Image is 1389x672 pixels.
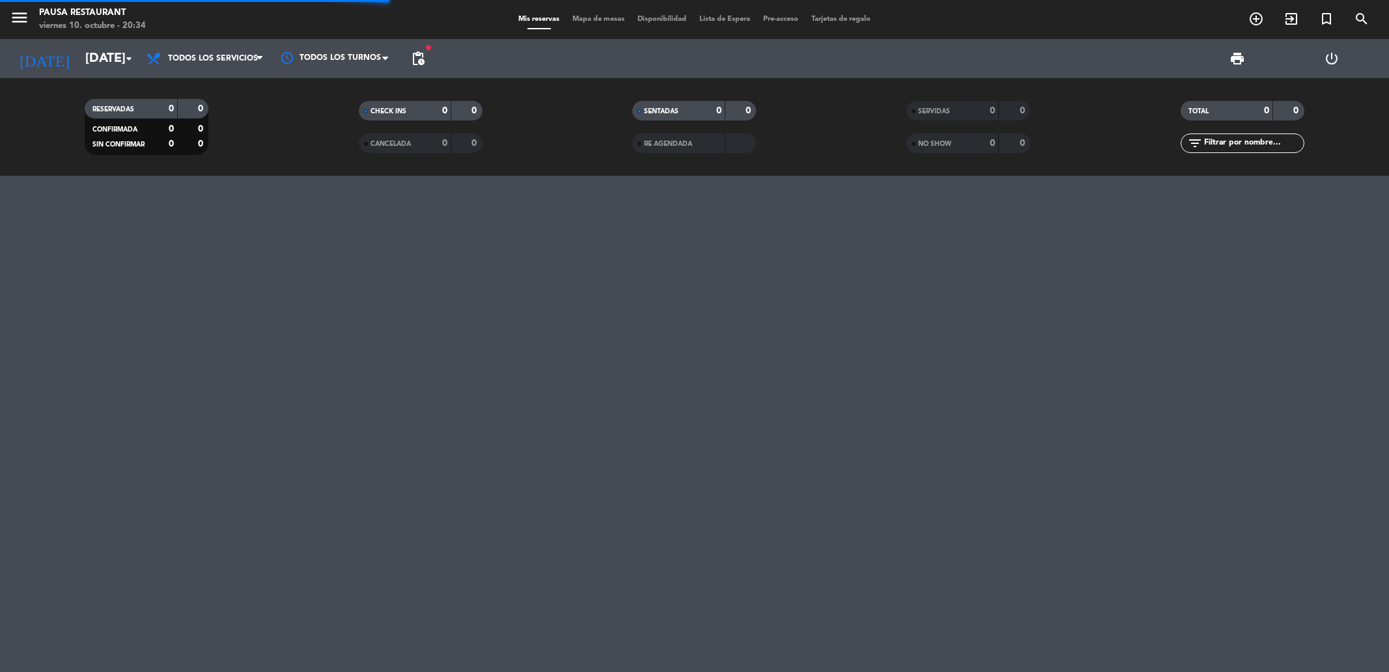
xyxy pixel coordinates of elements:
[693,16,757,23] span: Lista de Espera
[1248,11,1264,27] i: add_circle_outline
[198,139,206,148] strong: 0
[471,106,479,115] strong: 0
[10,8,29,32] button: menu
[425,44,432,51] span: fiber_manual_record
[442,139,447,148] strong: 0
[1264,106,1269,115] strong: 0
[39,20,146,33] div: viernes 10. octubre - 20:34
[746,106,753,115] strong: 0
[1284,39,1379,78] div: LOG OUT
[1319,11,1334,27] i: turned_in_not
[918,141,951,147] span: NO SHOW
[92,141,145,148] span: SIN CONFIRMAR
[371,141,411,147] span: CANCELADA
[631,16,693,23] span: Disponibilidad
[716,106,722,115] strong: 0
[1187,135,1203,151] i: filter_list
[410,51,426,66] span: pending_actions
[442,106,447,115] strong: 0
[371,108,406,115] span: CHECK INS
[1020,139,1028,148] strong: 0
[512,16,566,23] span: Mis reservas
[168,54,258,63] span: Todos los servicios
[10,44,79,73] i: [DATE]
[198,104,206,113] strong: 0
[1203,136,1304,150] input: Filtrar por nombre...
[10,8,29,27] i: menu
[644,141,692,147] span: RE AGENDADA
[92,106,134,113] span: RESERVADAS
[644,108,679,115] span: SENTADAS
[39,7,146,20] div: Pausa Restaurant
[169,139,174,148] strong: 0
[918,108,950,115] span: SERVIDAS
[1284,11,1299,27] i: exit_to_app
[198,124,206,133] strong: 0
[1020,106,1028,115] strong: 0
[1229,51,1245,66] span: print
[1188,108,1209,115] span: TOTAL
[757,16,805,23] span: Pre-acceso
[169,104,174,113] strong: 0
[1324,51,1340,66] i: power_settings_new
[805,16,877,23] span: Tarjetas de regalo
[566,16,631,23] span: Mapa de mesas
[92,126,137,133] span: CONFIRMADA
[1293,106,1301,115] strong: 0
[169,124,174,133] strong: 0
[471,139,479,148] strong: 0
[990,106,995,115] strong: 0
[1354,11,1369,27] i: search
[990,139,995,148] strong: 0
[121,51,137,66] i: arrow_drop_down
